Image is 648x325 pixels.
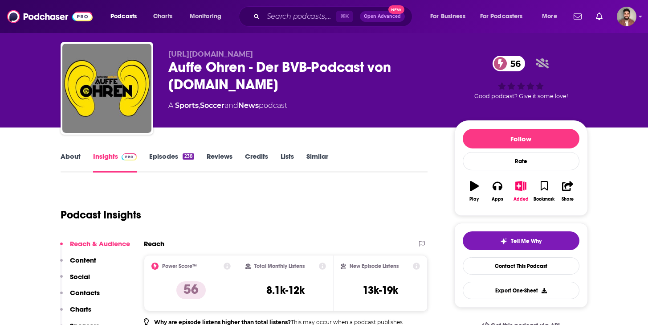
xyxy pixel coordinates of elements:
[493,56,525,71] a: 56
[514,197,529,202] div: Added
[70,239,130,248] p: Reach & Audience
[533,175,556,207] button: Bookmark
[60,288,100,305] button: Contacts
[183,9,233,24] button: open menu
[183,153,194,160] div: 238
[363,284,398,297] h3: 13k-19k
[266,284,305,297] h3: 8.1k-12k
[570,9,585,24] a: Show notifications dropdown
[617,7,636,26] button: Show profile menu
[336,11,353,22] span: ⌘ K
[60,239,130,256] button: Reach & Audience
[388,5,404,14] span: New
[430,10,465,23] span: For Business
[486,175,509,207] button: Apps
[501,56,525,71] span: 56
[60,305,91,321] button: Charts
[364,14,401,19] span: Open Advanced
[238,101,259,110] a: News
[511,238,542,245] span: Tell Me Why
[168,100,287,111] div: A podcast
[70,256,96,264] p: Content
[463,152,579,170] div: Rate
[207,152,232,173] a: Reviews
[463,257,579,275] a: Contact This Podcast
[175,101,199,110] a: Sports
[480,10,523,23] span: For Podcasters
[509,175,532,207] button: Added
[168,50,253,58] span: [URL][DOMAIN_NAME]
[93,152,137,173] a: InsightsPodchaser Pro
[153,10,172,23] span: Charts
[60,272,90,289] button: Social
[492,197,503,202] div: Apps
[104,9,148,24] button: open menu
[70,272,90,281] p: Social
[245,152,268,173] a: Credits
[350,263,399,269] h2: New Episode Listens
[454,50,588,105] div: 56Good podcast? Give it some love!
[247,6,421,27] div: Search podcasts, credits, & more...
[263,9,336,24] input: Search podcasts, credits, & more...
[70,288,100,297] p: Contacts
[162,263,197,269] h2: Power Score™
[61,208,141,222] h1: Podcast Insights
[592,9,606,24] a: Show notifications dropdown
[542,10,557,23] span: More
[562,197,574,202] div: Share
[463,231,579,250] button: tell me why sparkleTell Me Why
[122,153,137,160] img: Podchaser Pro
[556,175,579,207] button: Share
[176,281,206,299] p: 56
[617,7,636,26] img: User Profile
[60,256,96,272] button: Content
[617,7,636,26] span: Logged in as calmonaghan
[424,9,477,24] button: open menu
[149,152,194,173] a: Episodes238
[200,101,224,110] a: Soccer
[534,197,554,202] div: Bookmark
[70,305,91,313] p: Charts
[190,10,221,23] span: Monitoring
[62,44,151,133] img: Auffe Ohren - Der BVB-Podcast von schwatzgelb.de
[224,101,238,110] span: and
[474,93,568,99] span: Good podcast? Give it some love!
[147,9,178,24] a: Charts
[254,263,305,269] h2: Total Monthly Listens
[463,282,579,299] button: Export One-Sheet
[7,8,93,25] img: Podchaser - Follow, Share and Rate Podcasts
[306,152,328,173] a: Similar
[360,11,405,22] button: Open AdvancedNew
[536,9,568,24] button: open menu
[463,129,579,148] button: Follow
[469,197,479,202] div: Play
[61,152,81,173] a: About
[500,238,507,245] img: tell me why sparkle
[144,239,164,248] h2: Reach
[474,9,536,24] button: open menu
[199,101,200,110] span: ,
[110,10,137,23] span: Podcasts
[463,175,486,207] button: Play
[281,152,294,173] a: Lists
